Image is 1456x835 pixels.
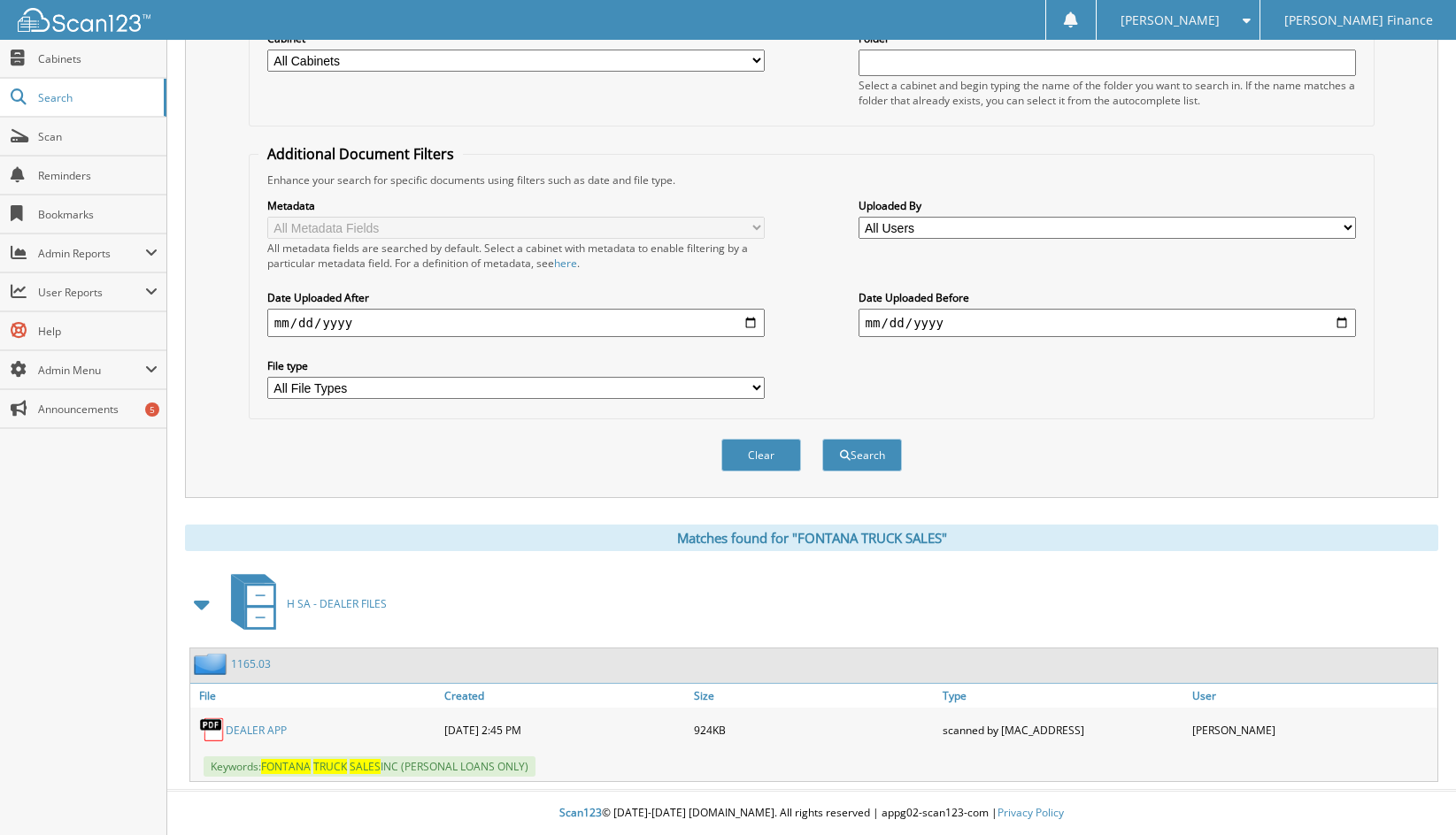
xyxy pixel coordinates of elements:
[1284,15,1433,26] span: [PERSON_NAME] Finance
[267,358,766,373] label: File type
[998,805,1064,820] a: Privacy Policy
[859,78,1357,108] div: Select a cabinet and begin typing the name of the folder you want to search in. If the name match...
[1121,15,1220,26] span: [PERSON_NAME]
[38,285,145,300] span: User Reports
[822,439,902,471] button: Search
[689,712,939,747] div: 924KB
[185,525,1438,551] div: Matches found for "FONTANA TRUCK SALES"
[287,596,387,611] span: H SA - DEALER FILES
[167,792,1456,835] div: © [DATE]-[DATE] [DOMAIN_NAME]. All rights reserved | appg02-scan123-com |
[190,684,440,708] a: File
[440,712,689,747] div: [DATE] 2:45 PM
[38,129,158,144] span: Scan
[938,684,1188,708] a: Type
[220,569,387,639] a: H SA - DEALER FILES
[38,51,158,66] span: Cabinets
[38,324,158,339] span: Help
[859,309,1357,337] input: end
[258,172,1365,188] div: Enhance your search for specific documents using filters such as date and file type.
[38,90,155,105] span: Search
[267,241,766,271] div: All metadata fields are searched by default. Select a cabinet with metadata to enable filtering b...
[38,402,158,417] span: Announcements
[226,723,287,738] a: DEALER APP
[199,716,226,743] img: PDF.png
[38,168,158,183] span: Reminders
[38,363,145,378] span: Admin Menu
[145,402,159,417] div: 5
[313,759,347,774] span: TRUCK
[559,805,602,820] span: Scan123
[440,684,689,708] a: Created
[261,759,311,774] span: FONTANA
[859,198,1357,213] label: Uploaded By
[554,256,577,271] a: here
[38,246,145,261] span: Admin Reports
[350,759,381,774] span: SALES
[1188,684,1437,708] a: User
[267,198,766,213] label: Metadata
[231,656,271,671] a: 1165.03
[1188,712,1437,747] div: [PERSON_NAME]
[1367,750,1456,835] iframe: Chat Widget
[689,684,939,708] a: Size
[18,8,150,32] img: scan123-logo-white.svg
[204,756,535,777] span: Keywords: INC (PERSONAL LOANS ONLY)
[258,144,463,164] legend: Additional Document Filters
[267,309,766,337] input: start
[859,290,1357,305] label: Date Uploaded Before
[38,207,158,222] span: Bookmarks
[938,712,1188,747] div: scanned by [MAC_ADDRESS]
[721,439,801,471] button: Clear
[267,290,766,305] label: Date Uploaded After
[194,653,231,675] img: folder2.png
